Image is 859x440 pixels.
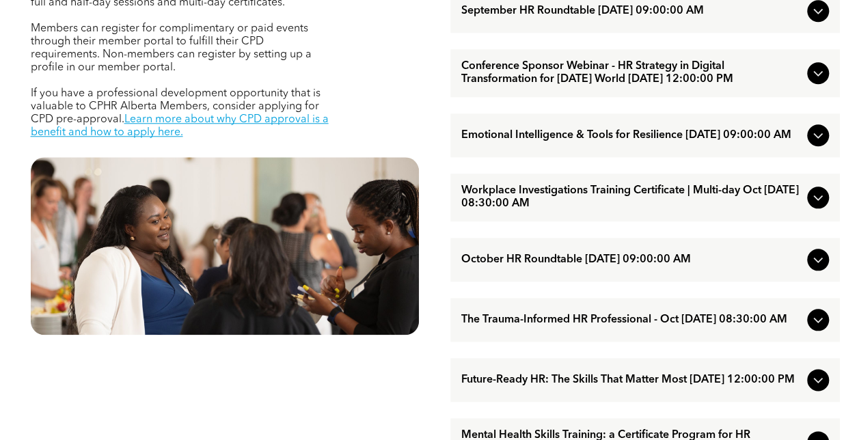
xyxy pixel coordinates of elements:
span: Workplace Investigations Training Certificate | Multi-day Oct [DATE] 08:30:00 AM [461,184,802,210]
span: Future-Ready HR: The Skills That Matter Most [DATE] 12:00:00 PM [461,374,802,387]
span: The Trauma-Informed HR Professional - Oct [DATE] 08:30:00 AM [461,314,802,327]
span: Conference Sponsor Webinar - HR Strategy in Digital Transformation for [DATE] World [DATE] 12:00:... [461,60,802,86]
span: Emotional Intelligence & Tools for Resilience [DATE] 09:00:00 AM [461,129,802,142]
span: If you have a professional development opportunity that is valuable to CPHR Alberta Members, cons... [31,88,321,125]
span: Members can register for complimentary or paid events through their member portal to fulfill thei... [31,23,312,73]
a: Learn more about why CPD approval is a benefit and how to apply here. [31,114,329,138]
span: September HR Roundtable [DATE] 09:00:00 AM [461,5,802,18]
span: October HR Roundtable [DATE] 09:00:00 AM [461,253,802,266]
